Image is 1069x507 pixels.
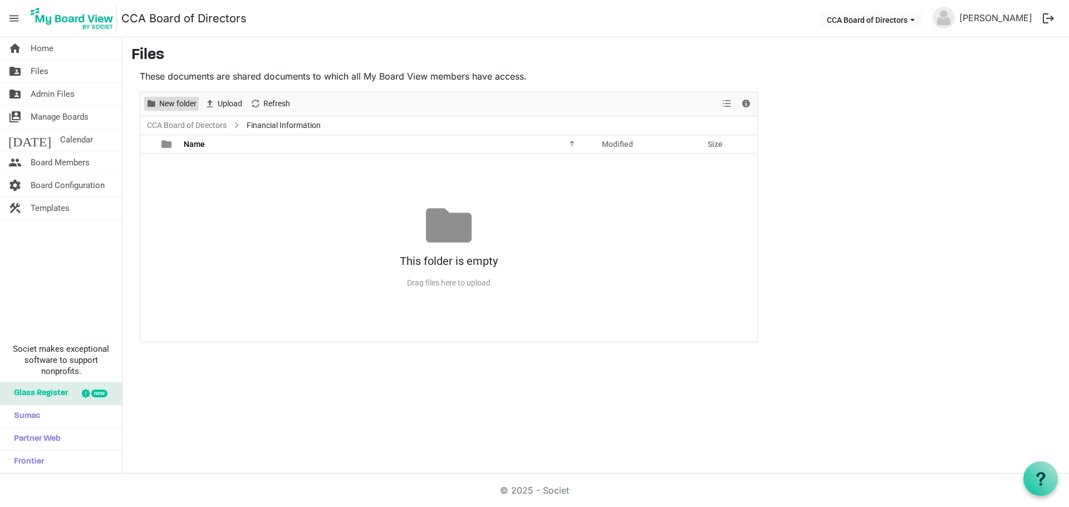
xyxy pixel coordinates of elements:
span: Board Configuration [31,174,105,196]
button: Details [739,97,754,111]
div: This folder is empty [140,248,757,274]
span: Home [31,37,53,60]
span: Name [184,140,205,149]
div: Drag files here to upload [140,274,757,292]
span: menu [3,8,24,29]
div: new [91,390,107,397]
button: CCA Board of Directors dropdownbutton [820,12,922,27]
button: Upload [203,97,244,111]
div: Refresh [246,92,294,116]
a: CCA Board of Directors [145,119,229,132]
div: Details [737,92,756,116]
button: View dropdownbutton [720,97,733,111]
button: New folder [144,97,199,111]
span: [DATE] [8,129,51,151]
span: switch_account [8,106,22,128]
span: Modified [602,140,633,149]
span: Glass Register [8,382,68,405]
span: Partner Web [8,428,61,450]
span: folder_shared [8,83,22,105]
span: Financial Information [244,119,323,132]
span: settings [8,174,22,196]
span: Frontier [8,451,44,473]
span: Refresh [262,97,291,111]
span: Calendar [60,129,93,151]
button: Refresh [248,97,292,111]
button: logout [1037,7,1060,30]
span: Size [708,140,723,149]
span: New folder [158,97,198,111]
a: My Board View Logo [27,4,121,32]
span: folder_shared [8,60,22,82]
span: Manage Boards [31,106,89,128]
span: Admin Files [31,83,75,105]
img: My Board View Logo [27,4,117,32]
img: no-profile-picture.svg [933,7,955,29]
div: View [718,92,737,116]
h3: Files [131,46,1060,65]
div: New folder [142,92,200,116]
div: Upload [200,92,246,116]
p: These documents are shared documents to which all My Board View members have access. [140,70,758,83]
span: Board Members [31,151,90,174]
span: Societ makes exceptional software to support nonprofits. [5,343,117,377]
a: CCA Board of Directors [121,7,247,29]
span: Files [31,60,48,82]
span: construction [8,197,22,219]
a: © 2025 - Societ [500,485,569,496]
span: home [8,37,22,60]
span: people [8,151,22,174]
a: [PERSON_NAME] [955,7,1037,29]
span: Templates [31,197,70,219]
span: Upload [217,97,243,111]
span: Sumac [8,405,40,427]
